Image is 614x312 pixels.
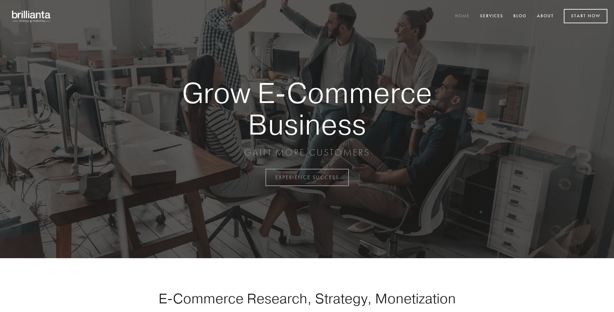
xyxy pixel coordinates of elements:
a: EXPERIENCE SUCCESS [265,169,349,186]
a: Blog [509,11,531,22]
strong: Grow E-Commerce Business [159,77,455,140]
img: brillianta - research, strategy, marketing [7,7,56,26]
a: Services [476,11,508,22]
a: Start Now [564,9,607,23]
a: Home [451,11,474,22]
a: About [533,11,558,22]
h1: E-Commerce Research, Strategy, Monetization [138,290,476,307]
p: GAIN MORE CUSTOMERS [159,147,455,158]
